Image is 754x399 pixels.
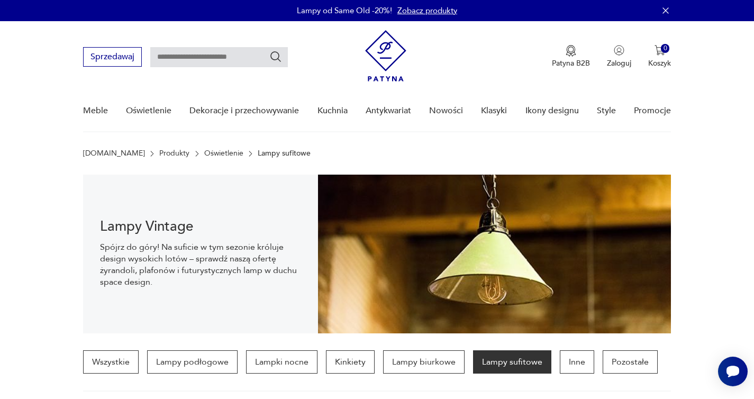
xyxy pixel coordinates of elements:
a: Lampy biurkowe [383,350,465,374]
p: Lampy od Same Old -20%! [297,5,392,16]
a: Nowości [429,90,463,131]
a: Promocje [634,90,671,131]
a: Sprzedawaj [83,54,142,61]
a: Kuchnia [317,90,348,131]
img: Ikona koszyka [655,45,665,56]
button: Szukaj [269,50,282,63]
p: Spójrz do góry! Na suficie w tym sezonie króluje design wysokich lotów – sprawdź naszą ofertę żyr... [100,241,302,288]
button: 0Koszyk [648,45,671,68]
a: Antykwariat [366,90,411,131]
a: Ikona medaluPatyna B2B [552,45,590,68]
div: 0 [661,44,670,53]
button: Zaloguj [607,45,631,68]
img: Patyna - sklep z meblami i dekoracjami vintage [365,30,406,81]
a: Oświetlenie [204,149,243,158]
img: Ikonka użytkownika [614,45,624,56]
a: Lampy sufitowe [473,350,551,374]
a: Pozostałe [603,350,658,374]
img: Ikona medalu [566,45,576,57]
iframe: Smartsupp widget button [718,357,748,386]
a: Style [597,90,616,131]
button: Sprzedawaj [83,47,142,67]
p: Koszyk [648,58,671,68]
a: Produkty [159,149,189,158]
a: [DOMAIN_NAME] [83,149,145,158]
a: Lampy podłogowe [147,350,238,374]
a: Lampki nocne [246,350,317,374]
a: Klasyki [481,90,507,131]
img: Lampy sufitowe w stylu vintage [318,175,671,333]
a: Ikony designu [525,90,579,131]
a: Kinkiety [326,350,375,374]
a: Dekoracje i przechowywanie [189,90,299,131]
a: Wszystkie [83,350,139,374]
a: Oświetlenie [126,90,171,131]
button: Patyna B2B [552,45,590,68]
a: Inne [560,350,594,374]
p: Patyna B2B [552,58,590,68]
h1: Lampy Vintage [100,220,302,233]
p: Lampy sufitowe [258,149,311,158]
a: Zobacz produkty [397,5,457,16]
a: Meble [83,90,108,131]
p: Zaloguj [607,58,631,68]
